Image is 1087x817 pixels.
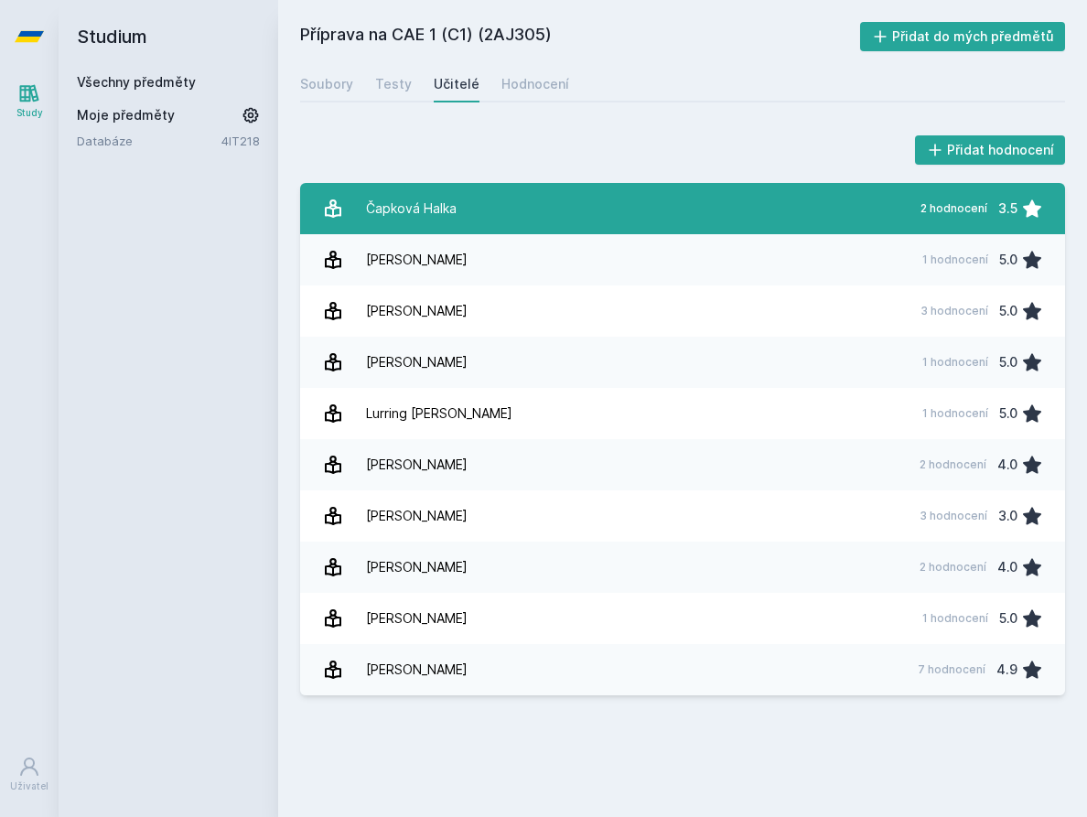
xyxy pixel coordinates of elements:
[221,134,260,148] a: 4IT218
[4,747,55,802] a: Uživatel
[998,498,1017,534] div: 3.0
[996,651,1017,688] div: 4.9
[77,74,196,90] a: Všechny předměty
[375,75,412,93] div: Testy
[4,73,55,129] a: Study
[922,253,988,267] div: 1 hodnocení
[300,542,1065,593] a: [PERSON_NAME] 2 hodnocení 4.0
[366,190,457,227] div: Čapková Halka
[920,509,987,523] div: 3 hodnocení
[920,457,986,472] div: 2 hodnocení
[999,242,1017,278] div: 5.0
[366,344,468,381] div: [PERSON_NAME]
[300,593,1065,644] a: [PERSON_NAME] 1 hodnocení 5.0
[918,662,985,677] div: 7 hodnocení
[300,285,1065,337] a: [PERSON_NAME] 3 hodnocení 5.0
[366,498,468,534] div: [PERSON_NAME]
[922,406,988,421] div: 1 hodnocení
[375,66,412,102] a: Testy
[998,190,1017,227] div: 3.5
[366,293,468,329] div: [PERSON_NAME]
[922,611,988,626] div: 1 hodnocení
[300,337,1065,388] a: [PERSON_NAME] 1 hodnocení 5.0
[997,549,1017,586] div: 4.0
[920,201,987,216] div: 2 hodnocení
[915,135,1066,165] button: Přidat hodnocení
[10,779,48,793] div: Uživatel
[300,644,1065,695] a: [PERSON_NAME] 7 hodnocení 4.9
[999,600,1017,637] div: 5.0
[300,490,1065,542] a: [PERSON_NAME] 3 hodnocení 3.0
[501,75,569,93] div: Hodnocení
[77,106,175,124] span: Moje předměty
[300,22,860,51] h2: Příprava na CAE 1 (C1) (2AJ305)
[920,560,986,575] div: 2 hodnocení
[997,446,1017,483] div: 4.0
[366,549,468,586] div: [PERSON_NAME]
[300,234,1065,285] a: [PERSON_NAME] 1 hodnocení 5.0
[920,304,988,318] div: 3 hodnocení
[860,22,1066,51] button: Přidat do mých předmětů
[999,344,1017,381] div: 5.0
[300,388,1065,439] a: Lurring [PERSON_NAME] 1 hodnocení 5.0
[999,395,1017,432] div: 5.0
[366,651,468,688] div: [PERSON_NAME]
[366,446,468,483] div: [PERSON_NAME]
[999,293,1017,329] div: 5.0
[366,395,512,432] div: Lurring [PERSON_NAME]
[366,242,468,278] div: [PERSON_NAME]
[16,106,43,120] div: Study
[300,439,1065,490] a: [PERSON_NAME] 2 hodnocení 4.0
[300,75,353,93] div: Soubory
[77,132,221,150] a: Databáze
[434,75,479,93] div: Učitelé
[366,600,468,637] div: [PERSON_NAME]
[300,183,1065,234] a: Čapková Halka 2 hodnocení 3.5
[922,355,988,370] div: 1 hodnocení
[434,66,479,102] a: Učitelé
[300,66,353,102] a: Soubory
[501,66,569,102] a: Hodnocení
